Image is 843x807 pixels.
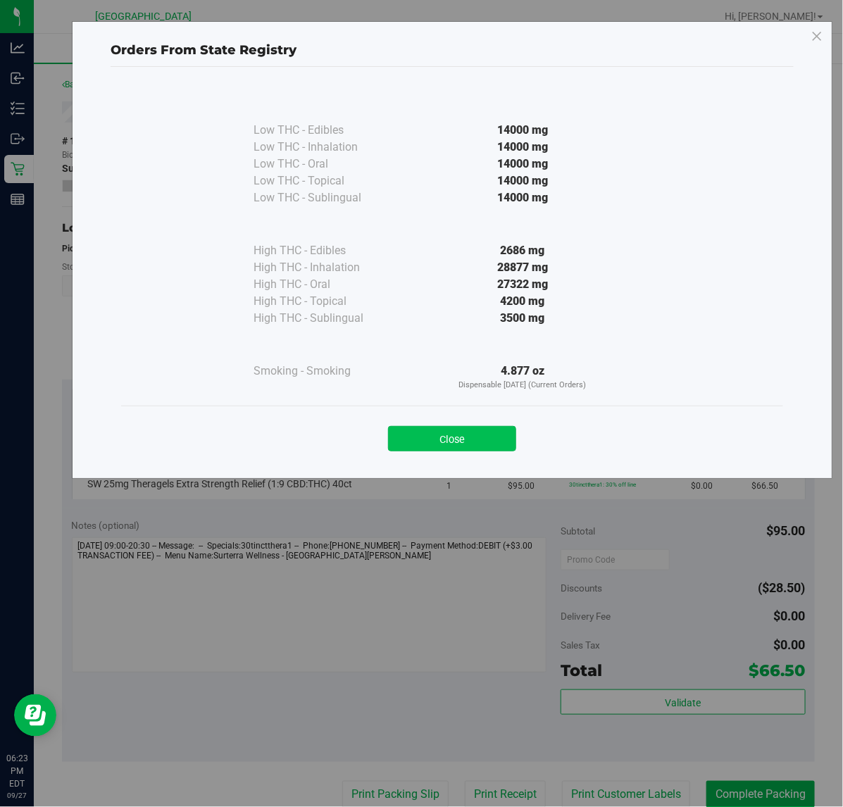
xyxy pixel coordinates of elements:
div: 14000 mg [394,139,651,156]
div: High THC - Inhalation [254,259,394,276]
iframe: Resource center [14,694,56,737]
div: Smoking - Smoking [254,363,394,380]
span: Orders From State Registry [111,42,296,58]
div: Low THC - Edibles [254,122,394,139]
div: 14000 mg [394,189,651,206]
div: 14000 mg [394,122,651,139]
div: Low THC - Sublingual [254,189,394,206]
button: Close [388,426,516,451]
div: 2686 mg [394,242,651,259]
div: 14000 mg [394,156,651,173]
div: High THC - Topical [254,293,394,310]
div: High THC - Sublingual [254,310,394,327]
div: 4.877 oz [394,363,651,392]
div: 28877 mg [394,259,651,276]
div: Low THC - Topical [254,173,394,189]
p: Dispensable [DATE] (Current Orders) [394,380,651,392]
div: 3500 mg [394,310,651,327]
div: 27322 mg [394,276,651,293]
div: 14000 mg [394,173,651,189]
div: High THC - Oral [254,276,394,293]
div: High THC - Edibles [254,242,394,259]
div: Low THC - Oral [254,156,394,173]
div: Low THC - Inhalation [254,139,394,156]
div: 4200 mg [394,293,651,310]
